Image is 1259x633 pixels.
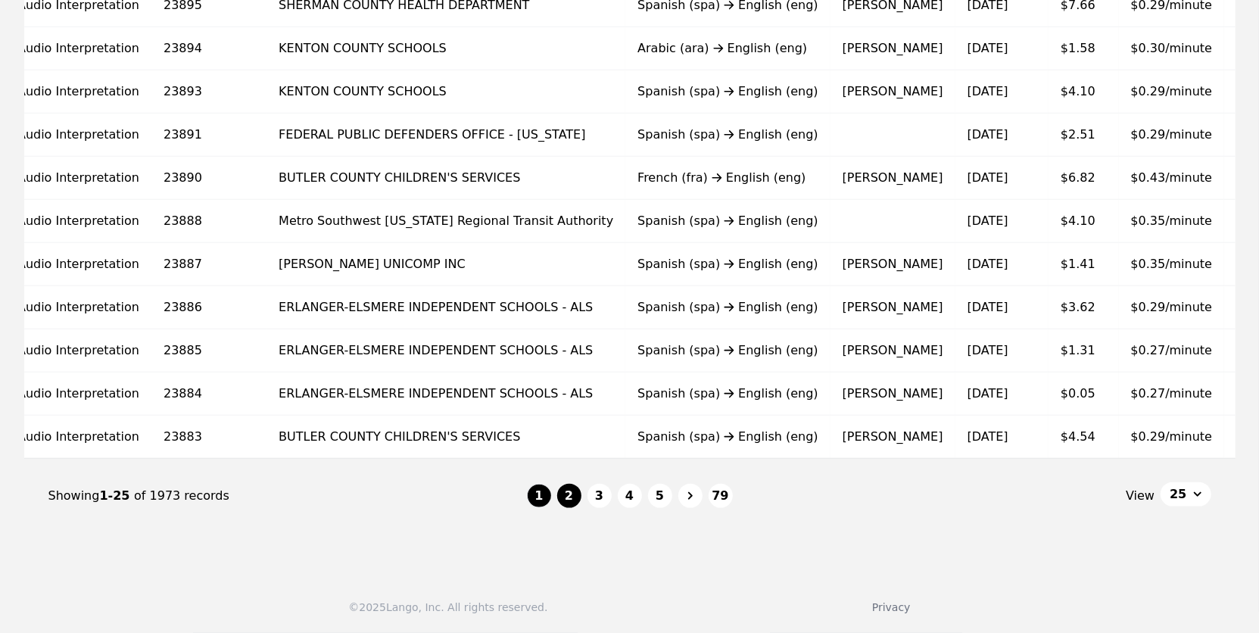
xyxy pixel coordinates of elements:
[968,127,1008,142] time: [DATE]
[637,298,818,316] div: Spanish (spa) English (eng)
[1049,286,1119,329] td: $3.62
[1131,214,1213,228] span: $0.35/minute
[266,114,625,157] td: FEDERAL PUBLIC DEFENDERS OFFICE - [US_STATE]
[968,84,1008,98] time: [DATE]
[151,243,266,286] td: 23887
[1131,257,1213,271] span: $0.35/minute
[266,70,625,114] td: KENTON COUNTY SCHOOLS
[637,126,818,144] div: Spanish (spa) English (eng)
[648,484,672,508] button: 5
[266,373,625,416] td: ERLANGER-ELSMERE INDEPENDENT SCHOOLS - ALS
[1131,170,1213,185] span: $0.43/minute
[1170,485,1186,504] span: 25
[831,329,955,373] td: [PERSON_NAME]
[618,484,642,508] button: 4
[1049,70,1119,114] td: $4.10
[266,416,625,459] td: BUTLER COUNTY CHILDREN'S SERVICES
[266,329,625,373] td: ERLANGER-ELSMERE INDEPENDENT SCHOOLS - ALS
[151,286,266,329] td: 23886
[151,373,266,416] td: 23884
[151,114,266,157] td: 23891
[348,600,547,615] div: © 2025 Lango, Inc. All rights reserved.
[266,27,625,70] td: KENTON COUNTY SCHOOLS
[637,169,818,187] div: French (fra) English (eng)
[872,601,911,613] a: Privacy
[637,255,818,273] div: Spanish (spa) English (eng)
[1131,300,1213,314] span: $0.29/minute
[1131,41,1213,55] span: $0.30/minute
[637,385,818,403] div: Spanish (spa) English (eng)
[1049,114,1119,157] td: $2.51
[831,286,955,329] td: [PERSON_NAME]
[1049,157,1119,200] td: $6.82
[151,416,266,459] td: 23883
[831,416,955,459] td: [PERSON_NAME]
[831,70,955,114] td: [PERSON_NAME]
[151,70,266,114] td: 23893
[266,243,625,286] td: [PERSON_NAME] UNICOMP INC
[266,286,625,329] td: ERLANGER-ELSMERE INDEPENDENT SCHOOLS - ALS
[637,341,818,360] div: Spanish (spa) English (eng)
[968,257,1008,271] time: [DATE]
[1049,373,1119,416] td: $0.05
[1049,243,1119,286] td: $1.41
[557,484,581,508] button: 2
[637,428,818,446] div: Spanish (spa) English (eng)
[151,200,266,243] td: 23888
[968,41,1008,55] time: [DATE]
[709,484,733,508] button: 79
[831,157,955,200] td: [PERSON_NAME]
[968,300,1008,314] time: [DATE]
[266,157,625,200] td: BUTLER COUNTY CHILDREN'S SERVICES
[831,373,955,416] td: [PERSON_NAME]
[1049,27,1119,70] td: $1.58
[968,214,1008,228] time: [DATE]
[151,157,266,200] td: 23890
[637,83,818,101] div: Spanish (spa) English (eng)
[831,243,955,286] td: [PERSON_NAME]
[48,459,1211,533] nav: Page navigation
[968,429,1008,444] time: [DATE]
[968,343,1008,357] time: [DATE]
[151,329,266,373] td: 23885
[1131,127,1213,142] span: $0.29/minute
[1161,482,1211,507] button: 25
[1126,487,1155,505] span: View
[1131,84,1213,98] span: $0.29/minute
[968,386,1008,401] time: [DATE]
[151,27,266,70] td: 23894
[1049,329,1119,373] td: $1.31
[968,170,1008,185] time: [DATE]
[1131,429,1213,444] span: $0.29/minute
[637,212,818,230] div: Spanish (spa) English (eng)
[587,484,612,508] button: 3
[1049,200,1119,243] td: $4.10
[831,27,955,70] td: [PERSON_NAME]
[637,39,818,58] div: Arabic (ara) English (eng)
[1131,343,1213,357] span: $0.27/minute
[266,200,625,243] td: Metro Southwest [US_STATE] Regional Transit Authority
[99,488,134,503] span: 1-25
[1049,416,1119,459] td: $4.54
[1131,386,1213,401] span: $0.27/minute
[48,487,527,505] div: Showing of 1973 records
